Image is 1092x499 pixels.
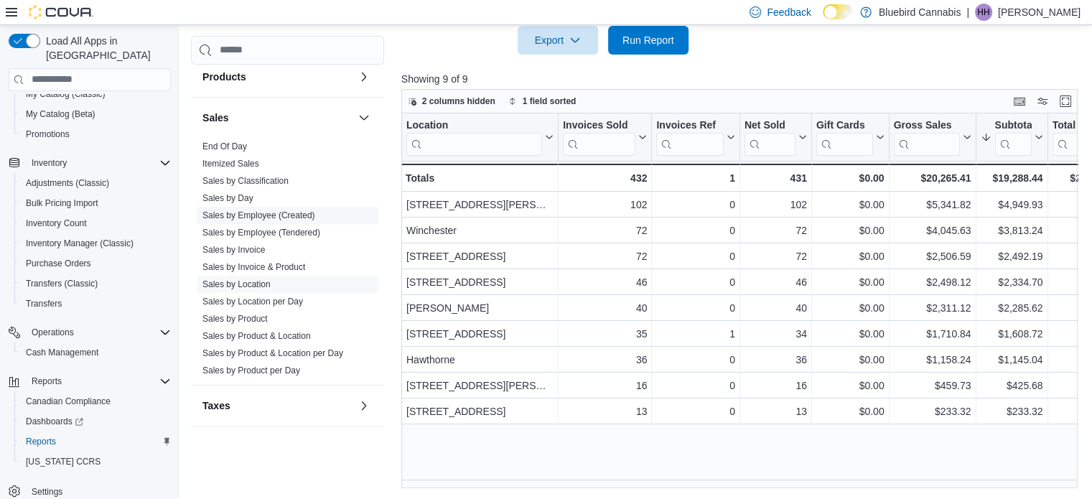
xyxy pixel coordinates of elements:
div: 0 [656,222,734,239]
button: Invoices Ref [656,118,734,155]
div: 0 [656,196,734,213]
button: Reports [3,371,177,391]
button: My Catalog (Beta) [14,104,177,124]
div: Gift Card Sales [816,118,873,155]
a: Dashboards [20,413,89,430]
div: $4,045.63 [893,222,971,239]
button: Operations [26,324,80,341]
a: Adjustments (Classic) [20,174,115,192]
div: Hawthorne [406,351,554,368]
a: Sales by Product & Location per Day [202,348,343,358]
span: Inventory Manager (Classic) [20,235,171,252]
div: Winchester [406,222,554,239]
span: Inventory Count [26,218,87,229]
a: My Catalog (Classic) [20,85,111,103]
span: Transfers (Classic) [26,278,98,289]
span: Washington CCRS [20,453,171,470]
div: Location [406,118,542,132]
div: $1,608.72 [980,325,1042,342]
button: Display options [1034,93,1051,110]
div: $1,710.84 [893,325,971,342]
span: Cash Management [26,347,98,358]
div: 102 [745,196,807,213]
a: [US_STATE] CCRS [20,453,106,470]
button: 1 field sorted [503,93,582,110]
div: 0 [656,377,734,394]
span: Operations [32,327,74,338]
button: Enter fullscreen [1057,93,1074,110]
button: Export [518,26,598,55]
p: Showing 9 of 9 [401,72,1085,86]
span: Itemized Sales [202,158,259,169]
span: Reports [32,376,62,387]
p: | [966,4,969,21]
div: $0.00 [816,299,885,317]
div: $0.00 [816,196,885,213]
span: 1 field sorted [523,95,577,107]
div: 34 [745,325,807,342]
div: $459.73 [893,377,971,394]
div: Net Sold [745,118,795,132]
div: $2,334.70 [980,274,1042,291]
span: My Catalog (Classic) [20,85,171,103]
h3: Taxes [202,398,230,413]
button: Taxes [355,397,373,414]
span: My Catalog (Classic) [26,88,106,100]
a: Canadian Compliance [20,393,116,410]
span: Settings [32,486,62,498]
span: Transfers [26,298,62,309]
span: Sales by Day [202,192,253,204]
div: 0 [656,248,734,265]
div: Sales [191,138,384,385]
div: 72 [563,248,647,265]
button: Promotions [14,124,177,144]
button: Taxes [202,398,353,413]
button: Location [406,118,554,155]
span: HH [977,4,989,21]
span: End Of Day [202,141,247,152]
button: Transfers [14,294,177,314]
div: Invoices Sold [563,118,635,132]
h3: Products [202,70,246,84]
button: Purchase Orders [14,253,177,274]
div: 0 [656,299,734,317]
div: $2,285.62 [980,299,1042,317]
button: Inventory Count [14,213,177,233]
span: Inventory Manager (Classic) [26,238,134,249]
span: Canadian Compliance [26,396,111,407]
button: Products [202,70,353,84]
span: Dark Mode [823,19,823,20]
button: Run Report [608,26,689,55]
span: Dashboards [26,416,83,427]
div: 46 [745,274,807,291]
span: Purchase Orders [26,258,91,269]
a: Sales by Employee (Tendered) [202,228,320,238]
a: Transfers (Classic) [20,275,103,292]
div: 13 [745,403,807,420]
span: Sales by Product per Day [202,365,300,376]
div: [PERSON_NAME] [406,299,554,317]
div: $0.00 [816,274,885,291]
img: Cova [29,5,93,19]
div: Invoices Ref [656,118,723,155]
span: Sales by Location [202,279,271,290]
div: 0 [656,351,734,368]
a: Sales by Day [202,193,253,203]
div: 16 [563,377,647,394]
div: $1,145.04 [980,351,1042,368]
div: 36 [745,351,807,368]
div: 0 [656,403,734,420]
button: Cash Management [14,342,177,363]
a: Promotions [20,126,75,143]
div: Location [406,118,542,155]
span: My Catalog (Beta) [26,108,95,120]
span: Promotions [20,126,171,143]
span: Run Report [622,33,674,47]
div: Subtotal [994,118,1031,132]
div: $0.00 [816,377,885,394]
button: Inventory [3,153,177,173]
div: 432 [563,169,647,187]
a: Bulk Pricing Import [20,195,104,212]
span: Purchase Orders [20,255,171,272]
a: Sales by Product [202,314,268,324]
